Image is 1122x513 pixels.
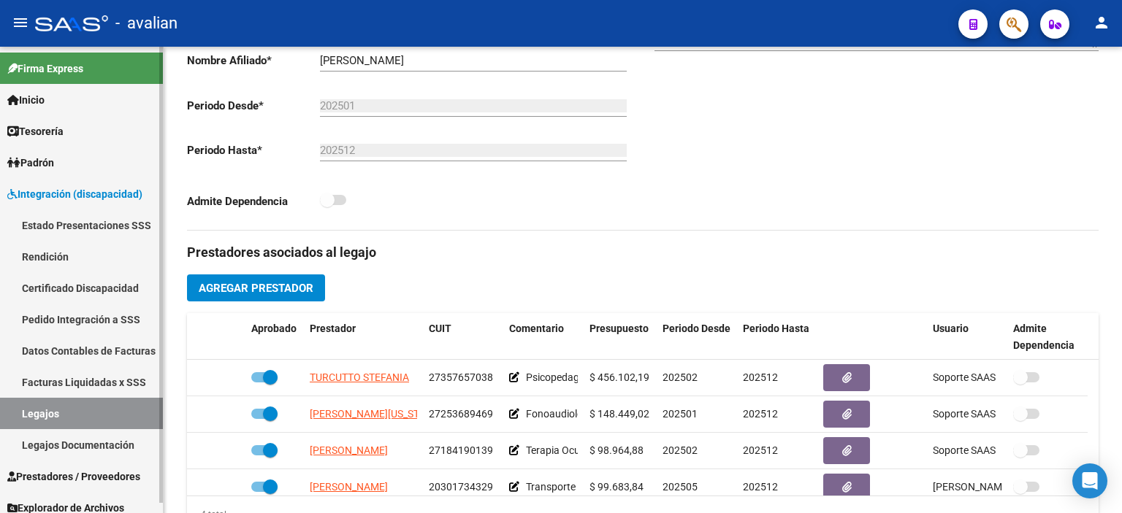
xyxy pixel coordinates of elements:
span: CUIT [429,323,451,334]
datatable-header-cell: CUIT [423,313,503,361]
span: 27253689469 [429,408,493,420]
span: 202501 [663,408,698,420]
span: Inicio [7,92,45,108]
span: [PERSON_NAME] [310,444,388,456]
datatable-header-cell: Comentario [503,313,584,361]
p: Admite Dependencia [187,193,320,209]
span: 202512 [743,481,778,493]
datatable-header-cell: Presupuesto [584,313,657,361]
p: Periodo Desde [187,98,320,114]
span: Prestador [310,323,356,334]
h3: Prestadores asociados al legajo [187,242,1099,263]
datatable-header-cell: Usuario [927,313,1007,361]
span: [PERSON_NAME][US_STATE] [310,408,439,420]
span: 202505 [663,481,698,493]
span: Tesorería [7,123,64,139]
span: 202502 [663,371,698,383]
span: 202512 [743,444,778,456]
span: Prestadores / Proveedores [7,468,140,485]
span: 27184190139 [429,444,493,456]
span: [PERSON_NAME] [DATE] [933,481,1047,493]
datatable-header-cell: Prestador [304,313,423,361]
div: Open Intercom Messenger [1072,463,1107,498]
span: Soporte SAAS [DATE] [933,408,1032,420]
span: [PERSON_NAME] [310,481,388,493]
span: Comentario [509,323,564,334]
datatable-header-cell: Periodo Desde [657,313,737,361]
p: Periodo Hasta [187,142,320,158]
mat-icon: person [1093,14,1110,31]
span: TURCUTTO STEFANIA [310,371,409,383]
mat-icon: menu [12,14,29,31]
span: Usuario [933,323,969,334]
span: Periodo Hasta [743,323,809,334]
span: Agregar Prestador [199,282,313,295]
span: - avalian [115,7,178,39]
span: Admite Dependencia [1013,323,1075,351]
span: $ 456.102,19 [589,371,649,383]
span: $ 148.449,02 [589,408,649,420]
span: $ 98.964,88 [589,444,644,456]
datatable-header-cell: Aprobado [245,313,304,361]
span: 202512 [743,371,778,383]
span: Soporte SAAS [DATE] [933,444,1032,456]
span: Fonoaudiología 3 sesiones semanales [526,408,698,420]
p: Nombre Afiliado [187,53,320,69]
span: Firma Express [7,61,83,77]
datatable-header-cell: Periodo Hasta [737,313,817,361]
span: Padrón [7,155,54,171]
span: Integración (discapacidad) [7,186,142,202]
span: 202502 [663,444,698,456]
span: Periodo Desde [663,323,730,334]
span: 202512 [743,408,778,420]
button: Agregar Prestador [187,274,325,301]
span: Psicopedagogia 3 sesiones semanales y [PERSON_NAME] de apoyo [526,371,831,383]
span: $ 99.683,84 [589,481,644,493]
span: Presupuesto [589,323,649,334]
datatable-header-cell: Admite Dependencia [1007,313,1088,361]
span: 27357657038 [429,371,493,383]
span: 20301734329 [429,481,493,493]
span: Aprobado [251,323,297,334]
span: Terapia Ocupacional 2 sesiones semanales [526,444,720,456]
span: Soporte SAAS [DATE] [933,371,1032,383]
